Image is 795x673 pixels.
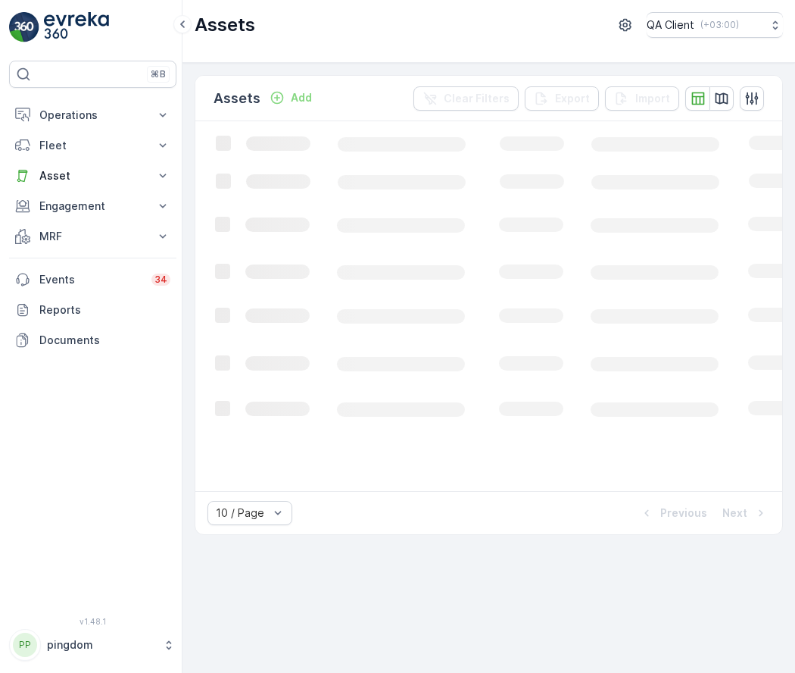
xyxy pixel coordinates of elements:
[39,272,142,287] p: Events
[195,13,255,37] p: Assets
[39,302,170,318] p: Reports
[9,265,176,295] a: Events34
[47,637,155,653] p: pingdom
[263,89,318,107] button: Add
[647,12,783,38] button: QA Client(+03:00)
[700,19,739,31] p: ( +03:00 )
[9,221,176,252] button: MRF
[9,100,176,130] button: Operations
[555,91,590,106] p: Export
[638,504,709,522] button: Previous
[525,86,599,111] button: Export
[39,333,170,348] p: Documents
[9,629,176,661] button: PPpingdom
[151,68,166,80] p: ⌘B
[9,617,176,626] span: v 1.48.1
[9,161,176,191] button: Asset
[721,504,770,522] button: Next
[13,633,37,657] div: PP
[39,168,146,183] p: Asset
[39,199,146,214] p: Engagement
[660,506,707,521] p: Previous
[444,91,510,106] p: Clear Filters
[722,506,747,521] p: Next
[9,12,39,42] img: logo
[9,325,176,355] a: Documents
[154,274,167,286] p: 34
[291,90,312,105] p: Add
[635,91,670,106] p: Import
[605,86,679,111] button: Import
[39,229,146,244] p: MRF
[647,17,694,33] p: QA Client
[9,191,176,221] button: Engagement
[214,88,260,109] p: Assets
[39,108,146,123] p: Operations
[44,12,109,42] img: logo_light-DOdMpM7g.png
[39,138,146,153] p: Fleet
[9,295,176,325] a: Reports
[413,86,519,111] button: Clear Filters
[9,130,176,161] button: Fleet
